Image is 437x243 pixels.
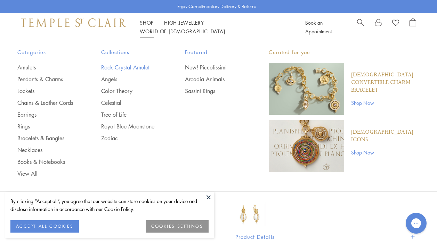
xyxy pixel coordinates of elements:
a: [DEMOGRAPHIC_DATA] Convertible Charm Bracelet [351,71,420,94]
a: Tree of Life [101,111,157,118]
a: Books & Notebooks [17,158,73,166]
p: Curated for you [269,48,420,57]
span: Featured [185,48,241,57]
a: Shop Now [351,99,420,107]
a: Shop Now [351,149,420,156]
a: ShopShop [140,19,154,26]
iframe: Gorgias live chat messenger [402,210,430,236]
a: Amulets [17,64,73,71]
a: Lockets [17,87,73,95]
a: Zodiac [101,134,157,142]
a: Sassini Rings [185,87,241,95]
a: Color Theory [101,87,157,95]
button: ACCEPT ALL COOKIES [10,220,79,233]
a: Pendants & Charms [17,75,73,83]
span: Categories [17,48,73,57]
a: Rock Crystal Amulet [101,64,157,71]
a: World of [DEMOGRAPHIC_DATA]World of [DEMOGRAPHIC_DATA] [140,28,225,35]
a: Rings [17,123,73,130]
a: View Wishlist [392,18,399,29]
a: Chains & Leather Cords [17,99,73,107]
button: COOKIES SETTINGS [146,220,209,233]
a: Bracelets & Bangles [17,134,73,142]
a: Search [357,18,364,36]
span: Collections [101,48,157,57]
nav: Main navigation [140,18,290,36]
a: Royal Blue Moonstone [101,123,157,130]
img: 18K Classic Amulet Earrings [228,192,272,236]
p: Enjoy Complimentary Delivery & Returns [177,3,256,10]
a: Necklaces [17,146,73,154]
a: High JewelleryHigh Jewellery [164,19,204,26]
a: Celestial [101,99,157,107]
div: By clicking “Accept all”, you agree that our website can store cookies on your device and disclos... [10,197,209,213]
a: Book an Appointment [305,19,332,35]
a: Angels [101,75,157,83]
a: [DEMOGRAPHIC_DATA] Icons [351,128,420,144]
a: Earrings [17,111,73,118]
a: New! Piccolissimi [185,64,241,71]
a: Open Shopping Bag [410,18,416,36]
img: Temple St. Clair [21,18,126,27]
a: View All [17,170,73,177]
a: Arcadia Animals [185,75,241,83]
